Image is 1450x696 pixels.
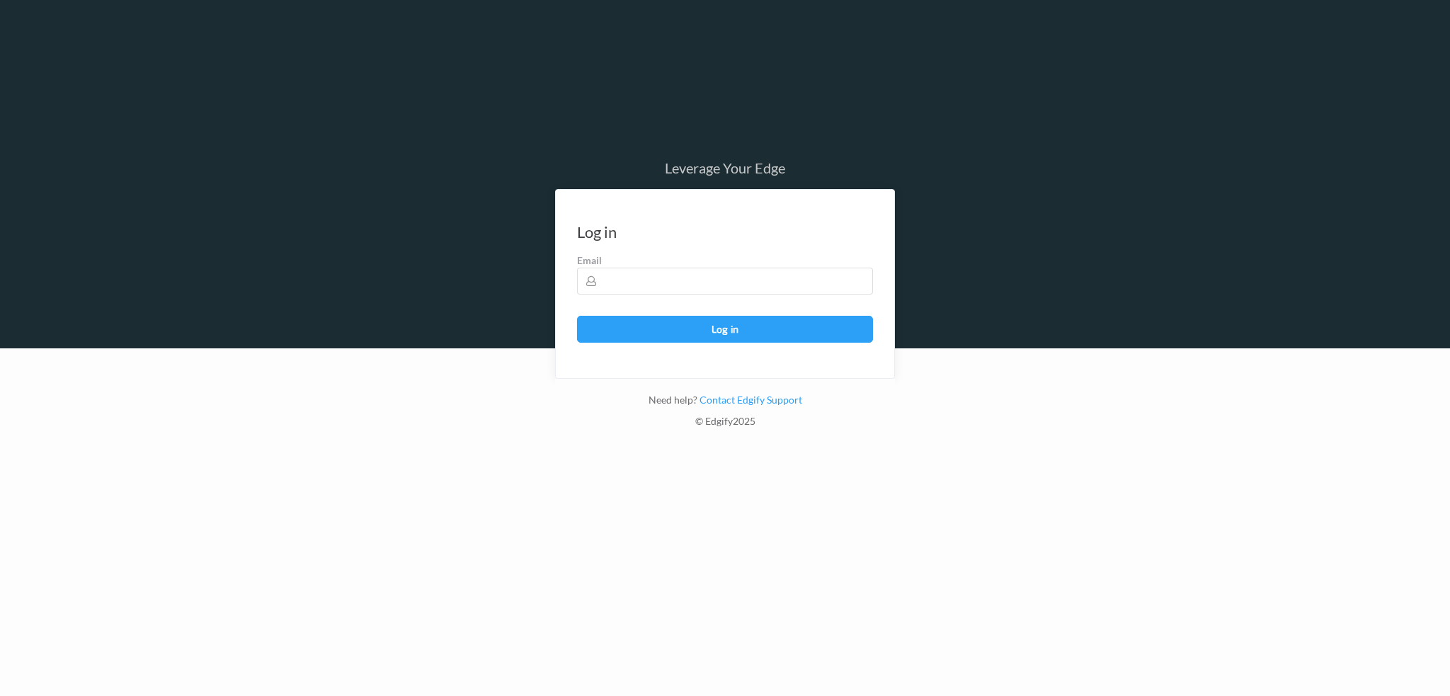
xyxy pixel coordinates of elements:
label: Email [577,253,873,268]
div: © Edgify 2025 [555,414,895,435]
a: Contact Edgify Support [697,394,802,406]
button: Log in [577,316,873,343]
div: Need help? [555,393,895,414]
div: Leverage Your Edge [555,161,895,175]
div: Log in [577,225,617,239]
